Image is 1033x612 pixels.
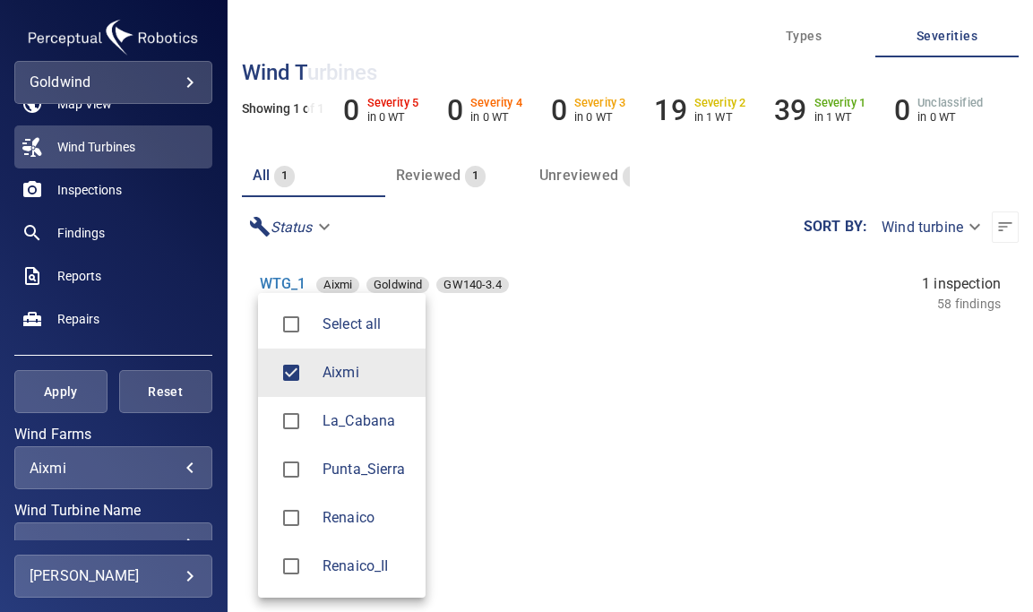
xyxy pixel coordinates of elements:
span: Select all [323,314,411,335]
span: Renaico [272,499,310,537]
span: La_Cabana [272,402,310,440]
span: Punta_Sierra [272,451,310,488]
span: Punta_Sierra [323,459,411,480]
span: Aixmi [323,362,411,384]
span: Renaico_II [272,547,310,585]
div: Wind Farms La_Cabana [323,410,411,432]
ul: Aixmi [258,293,426,598]
span: Renaico_II [323,556,411,577]
span: Aixmi [272,354,310,392]
span: La_Cabana [323,410,411,432]
div: Wind Farms Renaico [323,507,411,529]
div: Wind Farms Aixmi [323,362,411,384]
span: Renaico [323,507,411,529]
div: Wind Farms Renaico_II [323,556,411,577]
div: Wind Farms Punta_Sierra [323,459,411,480]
